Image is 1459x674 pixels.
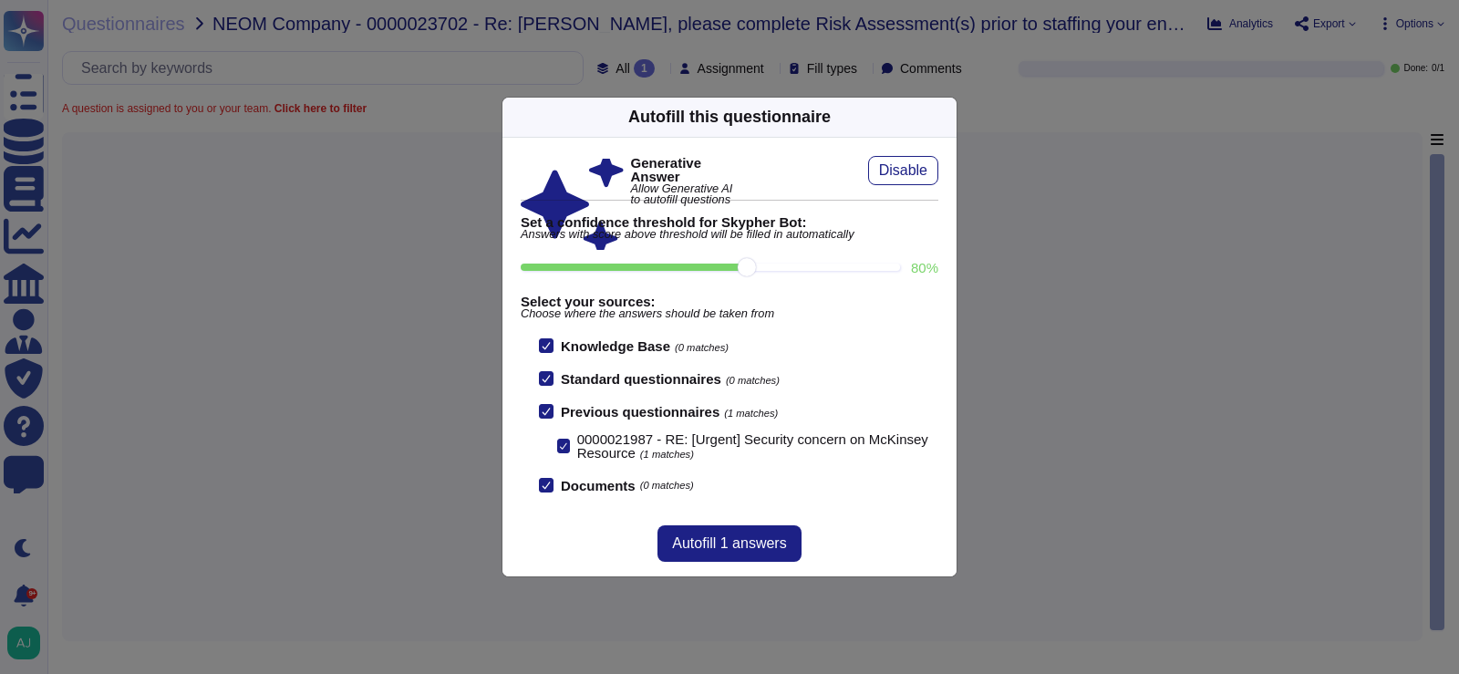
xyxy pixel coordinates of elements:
[561,338,670,354] b: Knowledge Base
[657,525,801,562] button: Autofill 1 answers
[561,479,636,493] b: Documents
[724,408,778,419] span: (1 matches)
[521,295,938,308] b: Select your sources:
[640,449,694,460] span: (1 matches)
[521,215,938,229] b: Set a confidence threshold for Skypher Bot:
[631,156,734,183] b: Generative Answer
[577,431,928,461] span: 0000021987 - RE: [Urgent] Security concern on McKinsey Resource
[521,229,938,241] span: Answers with score above threshold will be filled in automatically
[911,261,938,275] label: 80 %
[521,308,938,320] span: Choose where the answers should be taken from
[628,105,831,130] div: Autofill this questionnaire
[640,481,694,491] span: (0 matches)
[675,342,729,353] span: (0 matches)
[631,183,734,207] span: Allow Generative AI to autofill questions
[561,371,721,387] b: Standard questionnaires
[672,536,786,551] span: Autofill 1 answers
[726,375,780,386] span: (0 matches)
[879,163,927,178] span: Disable
[868,156,938,185] button: Disable
[561,404,719,420] b: Previous questionnaires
